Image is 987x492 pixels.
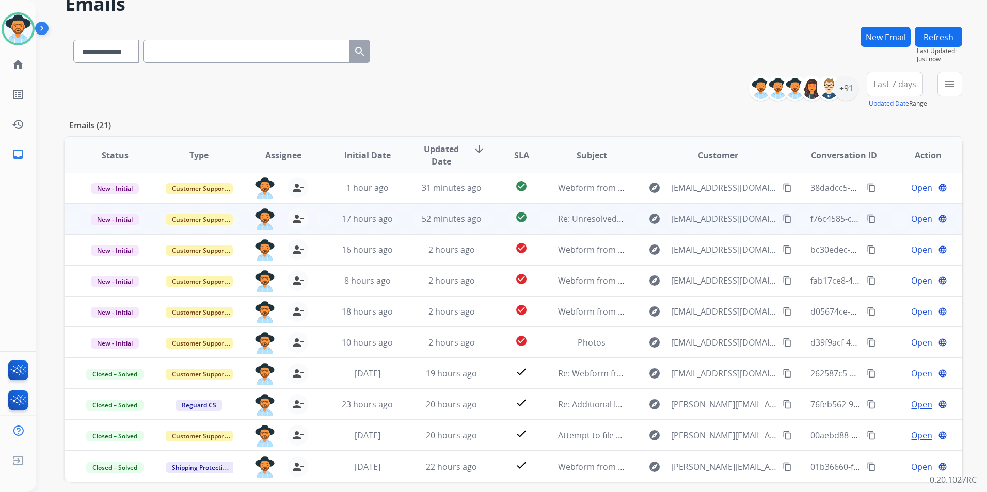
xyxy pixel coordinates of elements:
[166,462,236,473] span: Shipping Protection
[86,369,144,380] span: Closed – Solved
[783,338,792,347] mat-icon: content_copy
[355,430,380,441] span: [DATE]
[91,245,139,256] span: New - Initial
[648,429,661,441] mat-icon: explore
[342,213,393,224] span: 17 hours ago
[515,366,528,378] mat-icon: check
[648,212,661,225] mat-icon: explore
[915,27,962,47] button: Refresh
[166,245,233,256] span: Customer Support
[861,27,911,47] button: New Email
[671,429,777,441] span: [PERSON_NAME][EMAIL_ADDRESS][DOMAIN_NAME]
[254,239,275,261] img: agent-avatar
[254,363,275,385] img: agent-avatar
[292,274,304,287] mat-icon: person_remove
[355,368,380,379] span: [DATE]
[355,461,380,472] span: [DATE]
[944,78,956,90] mat-icon: menu
[783,214,792,223] mat-icon: content_copy
[578,337,606,348] span: Photos
[254,208,275,230] img: agent-avatar
[577,149,607,161] span: Subject
[671,274,777,287] span: [EMAIL_ADDRESS][DOMAIN_NAME]
[938,462,947,471] mat-icon: language
[515,335,528,347] mat-icon: check_circle
[867,431,876,440] mat-icon: content_copy
[867,276,876,285] mat-icon: content_copy
[426,399,477,410] span: 20 hours ago
[426,430,477,441] span: 20 hours ago
[911,461,932,473] span: Open
[558,368,806,379] span: Re: Webform from [EMAIL_ADDRESS][DOMAIN_NAME] on [DATE]
[514,149,529,161] span: SLA
[867,369,876,378] mat-icon: content_copy
[810,337,968,348] span: d39f9acf-4a2d-4ba8-b61b-78da666276a5
[878,137,962,173] th: Action
[671,305,777,318] span: [EMAIL_ADDRESS][DOMAIN_NAME]
[292,461,304,473] mat-icon: person_remove
[869,100,909,108] button: Updated Date
[867,400,876,409] mat-icon: content_copy
[166,214,233,225] span: Customer Support
[254,394,275,416] img: agent-avatar
[428,244,475,255] span: 2 hours ago
[648,367,661,380] mat-icon: explore
[911,429,932,441] span: Open
[911,336,932,349] span: Open
[648,274,661,287] mat-icon: explore
[426,461,477,472] span: 22 hours ago
[166,183,233,194] span: Customer Support
[938,338,947,347] mat-icon: language
[292,305,304,318] mat-icon: person_remove
[558,275,792,286] span: Webform from [EMAIL_ADDRESS][DOMAIN_NAME] on [DATE]
[418,143,465,168] span: Updated Date
[930,473,977,486] p: 0.20.1027RC
[938,276,947,285] mat-icon: language
[346,182,389,193] span: 1 hour ago
[558,244,792,255] span: Webform from [EMAIL_ADDRESS][DOMAIN_NAME] on [DATE]
[938,214,947,223] mat-icon: language
[176,400,222,411] span: Reguard CS
[354,45,366,58] mat-icon: search
[428,306,475,317] span: 2 hours ago
[558,306,792,317] span: Webform from [EMAIL_ADDRESS][DOMAIN_NAME] on [DATE]
[558,461,920,472] span: Webform from [PERSON_NAME][EMAIL_ADDRESS][PERSON_NAME][DOMAIN_NAME] on [DATE]
[911,305,932,318] span: Open
[342,399,393,410] span: 23 hours ago
[917,47,962,55] span: Last Updated:
[810,275,966,286] span: fab17ce8-40e8-48a2-b2ec-86aef441485d
[254,270,275,292] img: agent-avatar
[558,399,660,410] span: Re: Additional Information
[515,242,528,254] mat-icon: check_circle
[422,182,482,193] span: 31 minutes ago
[810,430,969,441] span: 00aebd88-4587-4ab4-a279-914a72a79f98
[671,336,777,349] span: [EMAIL_ADDRESS][DOMAIN_NAME]
[671,398,777,411] span: [PERSON_NAME][EMAIL_ADDRESS][PERSON_NAME][DOMAIN_NAME]
[292,336,304,349] mat-icon: person_remove
[166,307,233,318] span: Customer Support
[671,461,777,473] span: [PERSON_NAME][EMAIL_ADDRESS][PERSON_NAME][DOMAIN_NAME]
[867,72,923,96] button: Last 7 days
[342,244,393,255] span: 16 hours ago
[91,276,139,287] span: New - Initial
[911,243,932,256] span: Open
[292,182,304,194] mat-icon: person_remove
[938,400,947,409] mat-icon: language
[911,398,932,411] span: Open
[867,338,876,347] mat-icon: content_copy
[911,367,932,380] span: Open
[783,307,792,316] mat-icon: content_copy
[867,183,876,192] mat-icon: content_copy
[4,14,33,43] img: avatar
[811,149,877,161] span: Conversation ID
[91,307,139,318] span: New - Initial
[292,367,304,380] mat-icon: person_remove
[938,431,947,440] mat-icon: language
[166,369,233,380] span: Customer Support
[783,369,792,378] mat-icon: content_copy
[867,214,876,223] mat-icon: content_copy
[671,212,777,225] span: [EMAIL_ADDRESS][DOMAIN_NAME]
[648,336,661,349] mat-icon: explore
[91,214,139,225] span: New - Initial
[671,367,777,380] span: [EMAIL_ADDRESS][DOMAIN_NAME]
